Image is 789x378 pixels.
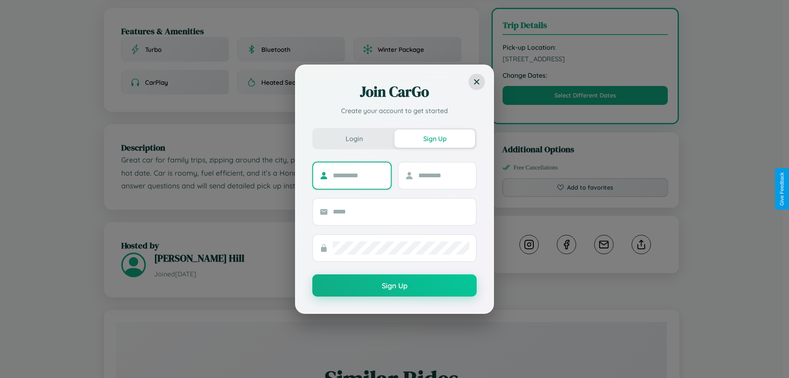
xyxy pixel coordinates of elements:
[394,130,475,148] button: Sign Up
[779,172,785,206] div: Give Feedback
[312,274,477,297] button: Sign Up
[314,130,394,148] button: Login
[312,106,477,116] p: Create your account to get started
[312,82,477,102] h2: Join CarGo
